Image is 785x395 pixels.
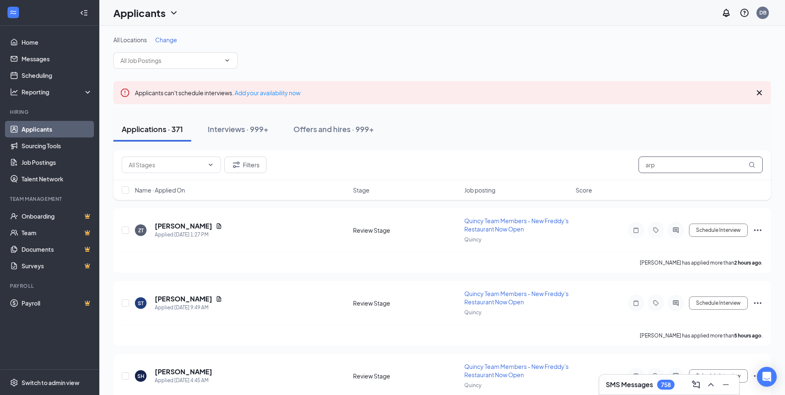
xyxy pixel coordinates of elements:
[122,124,183,134] div: Applications · 371
[689,224,748,237] button: Schedule Interview
[10,282,91,289] div: Payroll
[353,186,370,194] span: Stage
[651,373,661,379] svg: Tag
[704,378,718,391] button: ChevronUp
[671,373,681,379] svg: ActiveChat
[138,227,144,234] div: ZT
[22,241,92,258] a: DocumentsCrown
[739,8,749,18] svg: QuestionInfo
[671,300,681,306] svg: ActiveChat
[464,186,495,194] span: Job posting
[22,137,92,154] a: Sourcing Tools
[606,380,653,389] h3: SMS Messages
[293,124,374,134] div: Offers and hires · 999+
[576,186,592,194] span: Score
[169,8,179,18] svg: ChevronDown
[22,88,93,96] div: Reporting
[216,296,222,302] svg: Document
[759,9,766,16] div: DB
[753,225,763,235] svg: Ellipses
[80,9,88,17] svg: Collapse
[464,290,569,306] span: Quincy Team Members - New Freddy's Restaurant Now Open
[671,227,681,234] svg: ActiveChat
[753,371,763,381] svg: Ellipses
[10,378,18,387] svg: Settings
[129,160,204,169] input: All Stages
[706,380,716,390] svg: ChevronUp
[464,382,481,388] span: Quincy
[120,88,130,98] svg: Error
[224,57,230,64] svg: ChevronDown
[22,34,92,51] a: Home
[22,295,92,311] a: PayrollCrown
[113,36,147,43] span: All Locations
[155,303,222,312] div: Applied [DATE] 9:49 AM
[22,171,92,187] a: Talent Network
[631,373,641,379] svg: Note
[155,367,212,376] h5: [PERSON_NAME]
[155,294,212,303] h5: [PERSON_NAME]
[651,227,661,234] svg: Tag
[721,8,731,18] svg: Notifications
[754,88,764,98] svg: Cross
[639,157,763,173] input: Search in applications
[216,223,222,229] svg: Document
[22,258,92,274] a: SurveysCrown
[22,378,79,387] div: Switch to admin view
[689,296,748,310] button: Schedule Interview
[464,217,569,233] span: Quincy Team Members - New Freddy's Restaurant Now Open
[753,298,763,308] svg: Ellipses
[155,36,177,43] span: Change
[155,231,222,239] div: Applied [DATE] 1:27 PM
[22,67,92,84] a: Scheduling
[640,332,763,339] p: [PERSON_NAME] has applied more than .
[22,121,92,137] a: Applicants
[734,332,761,339] b: 5 hours ago
[135,89,300,96] span: Applicants can't schedule interviews.
[9,8,17,17] svg: WorkstreamLogo
[231,160,241,170] svg: Filter
[691,380,701,390] svg: ComposeMessage
[689,369,748,383] button: Schedule Interview
[464,236,481,243] span: Quincy
[10,108,91,116] div: Hiring
[464,363,569,378] span: Quincy Team Members - New Freddy's Restaurant Now Open
[22,208,92,224] a: OnboardingCrown
[734,260,761,266] b: 2 hours ago
[631,227,641,234] svg: Note
[757,367,777,387] div: Open Intercom Messenger
[120,56,221,65] input: All Job Postings
[719,378,732,391] button: Minimize
[208,124,269,134] div: Interviews · 999+
[464,309,481,316] span: Quincy
[651,300,661,306] svg: Tag
[22,51,92,67] a: Messages
[137,373,144,380] div: SH
[138,300,144,307] div: ST
[721,380,731,390] svg: Minimize
[353,299,459,307] div: Review Stage
[155,222,212,231] h5: [PERSON_NAME]
[353,226,459,234] div: Review Stage
[224,157,266,173] button: Filter Filters
[207,161,214,168] svg: ChevronDown
[113,6,166,20] h1: Applicants
[689,378,703,391] button: ComposeMessage
[661,381,671,388] div: 758
[22,224,92,241] a: TeamCrown
[640,259,763,266] p: [PERSON_NAME] has applied more than .
[353,372,459,380] div: Review Stage
[749,161,755,168] svg: MagnifyingGlass
[10,88,18,96] svg: Analysis
[135,186,185,194] span: Name · Applied On
[631,300,641,306] svg: Note
[155,376,212,385] div: Applied [DATE] 4:45 AM
[22,154,92,171] a: Job Postings
[10,195,91,202] div: Team Management
[235,89,300,96] a: Add your availability now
